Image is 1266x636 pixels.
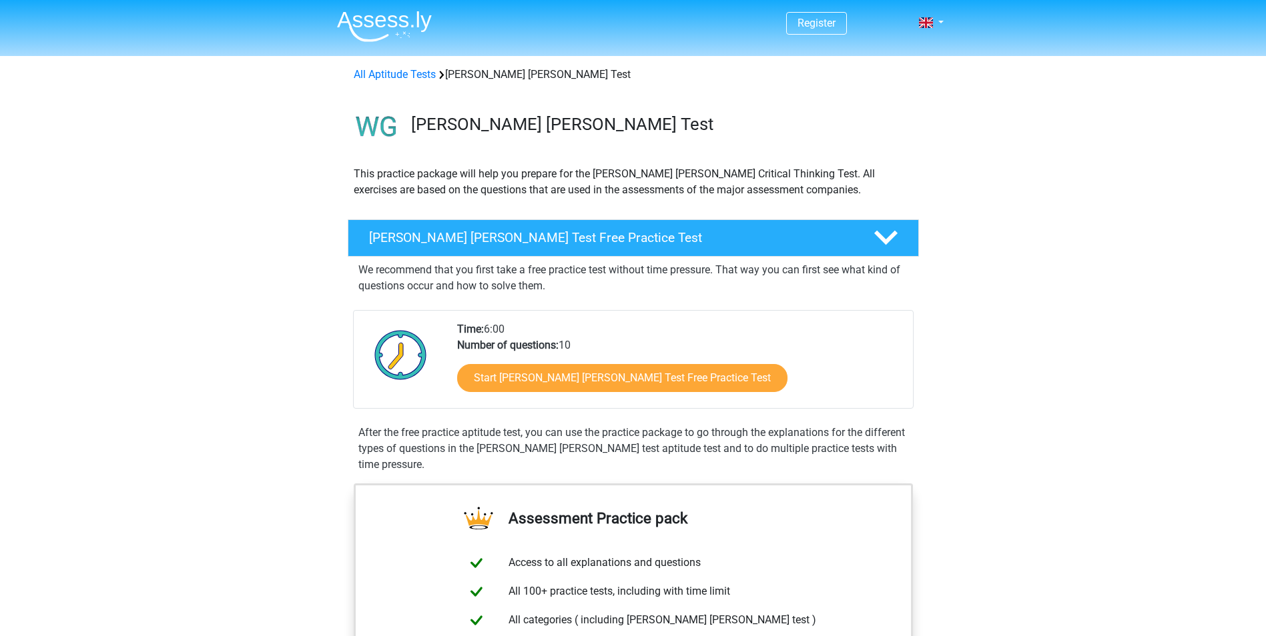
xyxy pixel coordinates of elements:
[342,219,924,257] a: [PERSON_NAME] [PERSON_NAME] Test Free Practice Test
[457,323,484,335] b: Time:
[411,114,908,135] h3: [PERSON_NAME] [PERSON_NAME] Test
[348,67,918,83] div: [PERSON_NAME] [PERSON_NAME] Test
[457,364,787,392] a: Start [PERSON_NAME] [PERSON_NAME] Test Free Practice Test
[447,321,912,408] div: 6:00 10
[358,262,908,294] p: We recommend that you first take a free practice test without time pressure. That way you can fir...
[798,17,836,29] a: Register
[354,68,436,81] a: All Aptitude Tests
[457,339,559,351] b: Number of questions:
[337,11,432,42] img: Assessly
[369,230,852,245] h4: [PERSON_NAME] [PERSON_NAME] Test Free Practice Test
[348,99,405,155] img: watson glaser test
[354,166,913,198] p: This practice package will help you prepare for the [PERSON_NAME] [PERSON_NAME] Critical Thinking...
[353,425,914,473] div: After the free practice aptitude test, you can use the practice package to go through the explana...
[367,321,434,388] img: Clock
